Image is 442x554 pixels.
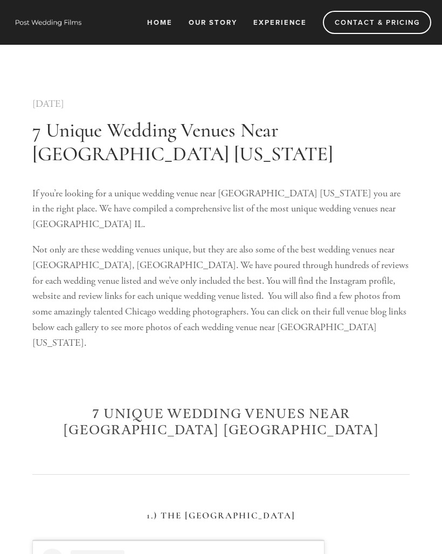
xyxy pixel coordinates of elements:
a: Our Story [182,13,244,31]
p: Not only are these wedding venues unique, but they are also some of the best wedding venues near ... [32,242,410,351]
h3: 1.) The [GEOGRAPHIC_DATA] [32,510,410,521]
p: If you’re looking for a unique wedding venue near [GEOGRAPHIC_DATA] [US_STATE] you are in the rig... [32,186,410,232]
img: Wisconsin Wedding Videographer [11,14,86,30]
a: Contact & Pricing [323,11,431,34]
h2: 7 Unique Wedding Venues Near [GEOGRAPHIC_DATA] [GEOGRAPHIC_DATA] [32,406,410,439]
a: [DATE] [32,98,64,110]
a: Home [140,13,179,31]
a: Experience [246,13,314,31]
a: 7 Unique Wedding Venues Near [GEOGRAPHIC_DATA] [US_STATE] [32,118,333,166]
